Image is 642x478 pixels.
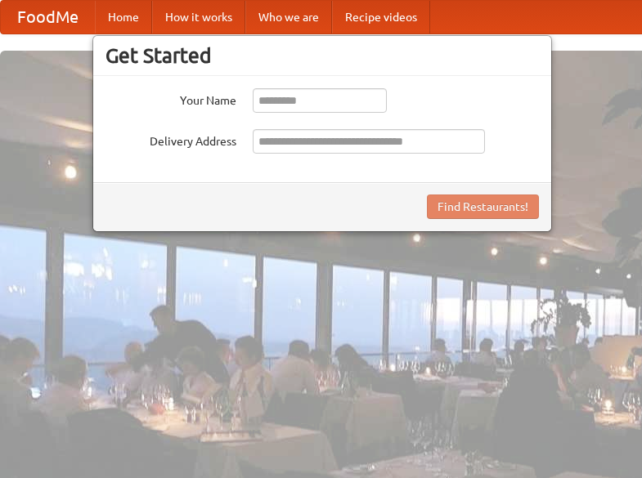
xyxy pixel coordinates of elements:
[106,129,236,150] label: Delivery Address
[152,1,245,34] a: How it works
[106,88,236,109] label: Your Name
[245,1,332,34] a: Who we are
[95,1,152,34] a: Home
[106,43,539,68] h3: Get Started
[427,194,539,219] button: Find Restaurants!
[332,1,430,34] a: Recipe videos
[1,1,95,34] a: FoodMe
